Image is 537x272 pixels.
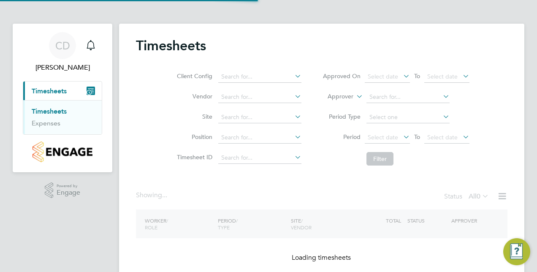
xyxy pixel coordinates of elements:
[45,182,81,199] a: Powered byEngage
[323,72,361,80] label: Approved On
[427,133,458,141] span: Select date
[174,113,212,120] label: Site
[136,37,206,54] h2: Timesheets
[412,71,423,82] span: To
[13,24,112,172] nav: Main navigation
[366,91,450,103] input: Search for...
[315,92,353,101] label: Approver
[444,191,491,203] div: Status
[368,73,398,80] span: Select date
[32,87,67,95] span: Timesheets
[57,189,80,196] span: Engage
[57,182,80,190] span: Powered by
[23,100,102,134] div: Timesheets
[469,192,489,201] label: All
[32,107,67,115] a: Timesheets
[33,141,92,162] img: countryside-properties-logo-retina.png
[23,141,102,162] a: Go to home page
[323,133,361,141] label: Period
[136,191,169,200] div: Showing
[23,82,102,100] button: Timesheets
[174,72,212,80] label: Client Config
[368,133,398,141] span: Select date
[427,73,458,80] span: Select date
[218,152,301,164] input: Search for...
[366,112,450,123] input: Select one
[174,153,212,161] label: Timesheet ID
[323,113,361,120] label: Period Type
[218,112,301,123] input: Search for...
[503,238,530,265] button: Engage Resource Center
[162,191,167,199] span: ...
[174,133,212,141] label: Position
[218,91,301,103] input: Search for...
[477,192,480,201] span: 0
[55,40,70,51] span: CD
[23,63,102,73] span: Chris Dragos
[412,131,423,142] span: To
[218,71,301,83] input: Search for...
[32,119,60,127] a: Expenses
[218,132,301,144] input: Search for...
[23,32,102,73] a: CD[PERSON_NAME]
[174,92,212,100] label: Vendor
[366,152,393,166] button: Filter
